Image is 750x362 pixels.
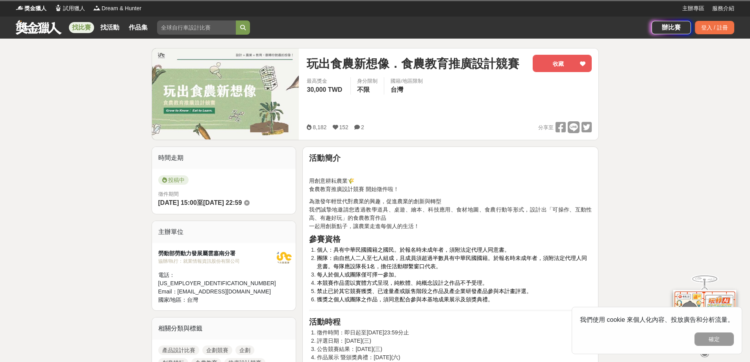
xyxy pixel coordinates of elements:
img: Logo [16,4,24,12]
a: 找活動 [97,22,122,33]
span: 個人：具有中華民國國籍之國民。於報名時未成年者，須附法定代理人同意書。 [317,247,510,253]
img: Logo [93,4,101,12]
span: 2 [361,124,364,130]
input: 全球自行車設計比賽 [157,20,236,35]
span: 至 [197,199,203,206]
span: 徵件期間 [158,191,179,197]
a: 服務介紹 [712,4,734,13]
span: 獎金獵人 [24,4,46,13]
span: 台灣 [391,86,403,93]
span: 試用獵人 [63,4,85,13]
img: Cover Image [152,48,299,139]
span: 國家/地區： [158,297,187,303]
img: Logo [54,4,62,12]
span: 玩出食農新想像．食農教育推廣設計競賽 [307,55,519,72]
span: [DATE] 22:59 [203,199,242,206]
img: d2146d9a-e6f6-4337-9592-8cefde37ba6b.png [673,290,736,342]
div: 協辦/執行： 就業情報資訊股份有限公司 [158,258,276,265]
span: 30,000 TWD [307,86,342,93]
span: 不限 [357,86,370,93]
span: 本競賽作品需以實體方式呈現，純軟體、純概念設計之作品不予受理。 [317,280,488,286]
div: 時間走期 [152,147,296,169]
a: 企劃競賽 [202,345,232,355]
li: 公告競賽結果：[DATE](三) [317,345,592,353]
span: 我們使用 cookie 來個人化內容、投放廣告和分析流量。 [580,316,734,323]
span: [DATE] 15:00 [158,199,197,206]
span: 禁止已於其它競賽獲獎、已達量產或販售階段之作品及產企業研發產品參與本計畫評選。 [317,288,532,294]
strong: 活動時程 [309,317,341,326]
p: 用創意耕耘農業🌾 食農教育推廣設計競賽 開始徵件啦！ [309,177,592,193]
div: 電話： [US_EMPLOYER_IDENTIFICATION_NUMBER] [158,271,276,288]
li: 評選日期：[DATE](三) [317,337,592,345]
span: Dream & Hunter [102,4,141,13]
div: 相關分類與標籤 [152,317,296,340]
span: 投稿中 [158,175,189,185]
button: 收藏 [533,55,592,72]
span: 8,182 [313,124,326,130]
a: 作品集 [126,22,151,33]
li: 徵件時間：即日起至[DATE]23:59分止 [317,329,592,337]
span: 152 [339,124,348,130]
a: LogoDream & Hunter [93,4,141,13]
a: 主辦專區 [682,4,704,13]
span: 分享至 [538,122,554,134]
a: 找比賽 [69,22,94,33]
span: 每人於個人或團隊僅可擇一參加。 [317,271,400,278]
a: 企劃 [235,345,254,355]
a: 辦比賽 [652,21,691,34]
div: 國籍/地區限制 [391,77,423,85]
a: 產品設計比賽 [158,345,199,355]
div: 身分限制 [357,77,378,85]
strong: 參賽資格 [309,235,341,243]
span: 台灣 [187,297,198,303]
div: Email： [EMAIL_ADDRESS][DOMAIN_NAME] [158,288,276,296]
span: 獲獎之個人或團隊之作品，須同意配合參與本基地成果展示及頒獎典禮。 [317,296,493,303]
button: 確定 [694,332,734,346]
strong: 活動簡介 [309,154,341,162]
div: 勞動部勞動力發展屬雲嘉南分署 [158,249,276,258]
span: 最高獎金 [307,77,344,85]
div: 主辦單位 [152,221,296,243]
p: 為激發年輕世代對農業的興趣，促進農業的創新與轉型 我們誠摯地邀請您透過教學道具、桌遊、繪本、科技應用、食材地圖、食農行動等形式，設計出「可操作、互動性高、有趣好玩」的食農教育作品 一起用創新點子... [309,197,592,230]
a: Logo試用獵人 [54,4,85,13]
a: Logo獎金獵人 [16,4,46,13]
div: 登入 / 註冊 [695,21,734,34]
li: 作品展示 暨頒獎典禮：[DATE](六) [317,353,592,362]
span: 團隊：由自然人二人至七人組成，且成員須超過半數具有中華民國國籍。於報名時未成年者，須附法定代理人同意書。每隊應設隊長1名，擔任活動聯繫窗口代表。 [317,255,587,269]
